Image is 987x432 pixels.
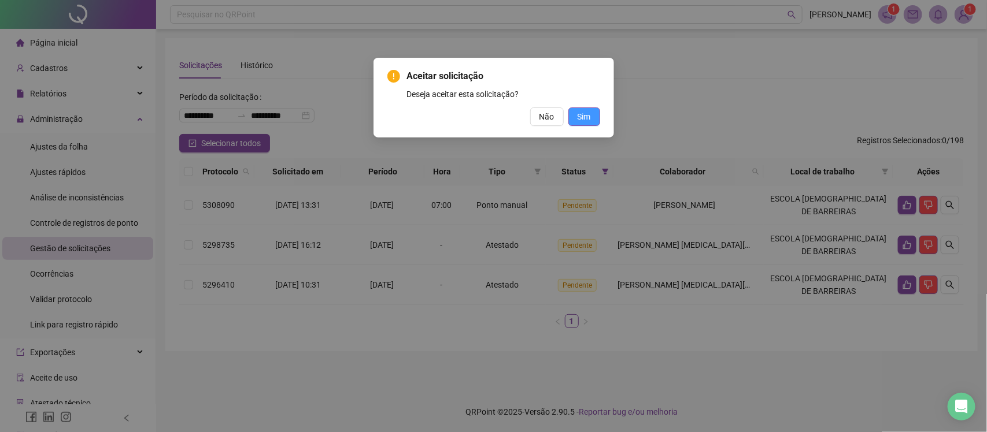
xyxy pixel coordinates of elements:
[539,110,555,123] span: Não
[407,69,600,83] span: Aceitar solicitação
[948,393,975,420] div: Open Intercom Messenger
[568,107,600,126] button: Sim
[578,110,591,123] span: Sim
[530,107,564,126] button: Não
[387,70,400,83] span: exclamation-circle
[407,88,600,100] div: Deseja aceitar esta solicitação?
